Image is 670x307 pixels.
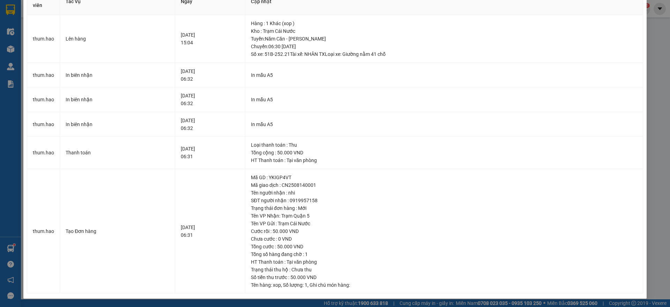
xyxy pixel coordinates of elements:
[66,71,169,79] div: In biên nhận
[251,96,637,103] div: In mẫu A5
[251,156,637,164] div: HT Thanh toán : Tại văn phòng
[66,227,169,235] div: Tạo Đơn hàng
[27,87,60,112] td: thum.hao
[251,141,637,149] div: Loại thanh toán : Thu
[251,204,637,212] div: Trạng thái đơn hàng : Mới
[181,67,239,83] div: [DATE] 06:32
[251,120,637,128] div: In mẫu A5
[251,149,637,156] div: Tổng cộng : 50.000 VND
[251,212,637,220] div: Tên VP Nhận: Trạm Quận 5
[251,250,637,258] div: Tổng số hàng đang chờ : 1
[27,137,60,169] td: thum.hao
[251,189,637,197] div: Tên người nhận : nhi
[305,282,307,288] span: 1
[251,71,637,79] div: In mẫu A5
[251,273,637,281] div: Số tiền thu trước : 50.000 VND
[181,145,239,160] div: [DATE] 06:31
[251,174,637,181] div: Mã GD : YKIGP4VT
[251,281,637,289] div: Tên hàng: , Số lượng: , Ghi chú món hàng:
[66,120,169,128] div: In biên nhận
[66,96,169,103] div: In biên nhận
[251,181,637,189] div: Mã giao dịch : CN2508140001
[181,224,239,239] div: [DATE] 06:31
[251,27,637,35] div: Kho : Trạm Cái Nước
[27,112,60,137] td: thum.hao
[251,235,637,243] div: Chưa cước : 0 VND
[251,258,637,266] div: HT Thanh toán : Tại văn phòng
[181,92,239,107] div: [DATE] 06:32
[27,15,60,63] td: thum.hao
[66,35,169,43] div: Lên hàng
[66,149,169,156] div: Thanh toán
[251,227,637,235] div: Cước rồi : 50.000 VND
[27,169,60,294] td: thum.hao
[181,31,239,46] div: [DATE] 15:04
[27,63,60,88] td: thum.hao
[251,197,637,204] div: SĐT người nhận : 0919957158
[251,35,637,58] div: Tuyến : Năm Căn - [PERSON_NAME] Chuyến: 06:30 [DATE] Số xe: 51B-252.21 Tài xế: NHÂN TX Loại xe: G...
[273,282,281,288] span: xop
[251,266,637,273] div: Trạng thái thu hộ : Chưa thu
[251,220,637,227] div: Tên VP Gửi : Trạm Cái Nước
[251,243,637,250] div: Tổng cước : 50.000 VND
[251,20,637,27] div: Hàng : 1 Khác (xop )
[181,117,239,132] div: [DATE] 06:32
